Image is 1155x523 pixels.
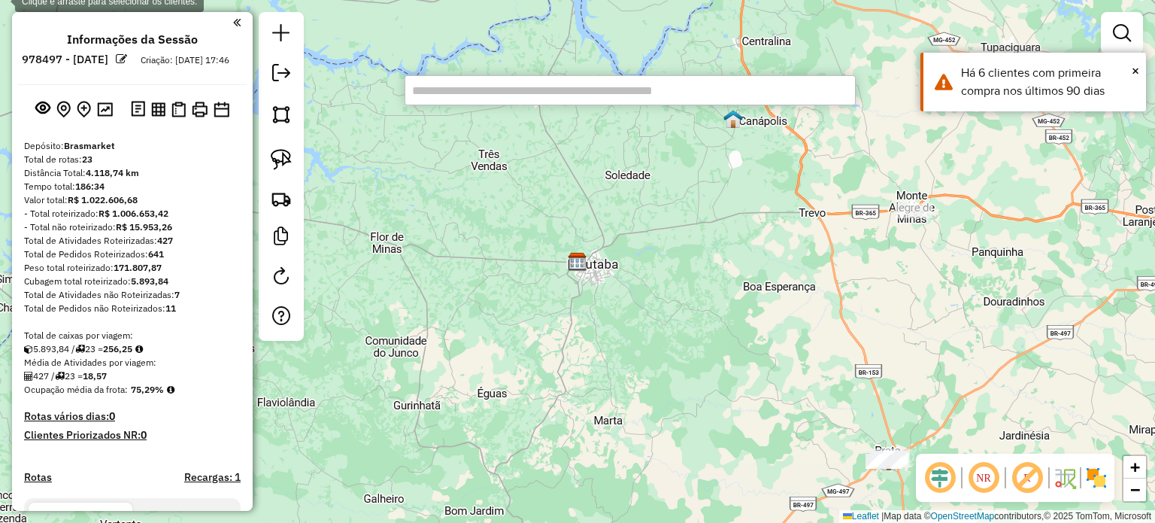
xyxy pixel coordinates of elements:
[895,203,932,218] div: Atividade não roteirizada - BRAZ FERREIRA BERNAR
[1084,466,1108,490] img: Exibir/Ocultar setores
[1107,18,1137,48] a: Exibir filtros
[1123,479,1146,501] a: Zoom out
[865,454,903,469] div: Atividade não roteirizada - MERC BELA VISTA
[211,99,232,120] button: Disponibilidade de veículos
[24,356,241,369] div: Média de Atividades por viagem:
[109,409,115,423] strong: 0
[265,182,298,215] a: Criar rota
[24,342,241,356] div: 5.893,84 / 23 =
[55,372,65,381] i: Total de rotas
[82,154,92,165] strong: 23
[131,384,164,395] strong: 75,29%
[271,149,292,170] img: Selecionar atividades - laço
[1132,62,1139,79] span: ×
[871,451,908,466] div: Atividade não roteirizada - MERCEARIA MELOS
[922,460,958,496] span: Ocultar deslocamento
[24,139,241,153] div: Depósito:
[24,288,241,302] div: Total de Atividades não Roteirizadas:
[114,262,162,273] strong: 171.807,87
[83,370,107,382] strong: 18,57
[99,208,168,219] strong: R$ 1.006.653,42
[843,511,879,521] a: Leaflet
[75,345,85,354] i: Total de rotas
[24,248,241,261] div: Total de Pedidos Roteirizados:
[157,235,173,246] strong: 427
[135,345,143,354] i: Meta Caixas/viagem: 1,00 Diferença: 255,25
[869,452,907,467] div: Atividade não roteirizada - ROSELE FERNANDO ALVE
[24,302,241,315] div: Total de Pedidos não Roteirizados:
[1053,466,1077,490] img: Fluxo de ruas
[174,289,180,300] strong: 7
[24,275,241,288] div: Cubagem total roteirizado:
[67,32,198,47] h4: Informações da Sessão
[32,97,53,121] button: Exibir sessão original
[141,428,147,442] strong: 0
[24,193,241,207] div: Valor total:
[131,275,168,287] strong: 5.893,84
[568,252,587,272] img: Brasmarket
[94,99,116,119] button: Otimizar todas as rotas
[872,449,910,464] div: Atividade não roteirizada - BAR DO BETAO
[168,99,189,120] button: Visualizar Romaneio
[148,248,164,260] strong: 641
[266,221,296,255] a: Criar modelo
[103,343,132,354] strong: 256,25
[1130,458,1140,476] span: +
[723,109,743,129] img: Residente CANAPOLIS
[24,220,241,234] div: - Total não roteirizado:
[64,140,114,151] strong: Brasmarket
[24,207,241,220] div: - Total roteirizado:
[24,471,52,484] a: Rotas
[165,303,176,314] strong: 11
[148,99,168,119] button: Visualizar relatório de Roteirização
[24,180,241,193] div: Tempo total:
[271,188,292,209] img: Criar rota
[233,14,241,31] a: Clique aqui para minimizar o painel
[1009,460,1045,496] span: Exibir rótulo
[116,53,127,65] em: Alterar nome da sessão
[75,181,105,192] strong: 186:34
[24,345,33,354] i: Cubagem total roteirizado
[22,53,108,66] h6: 978497 - [DATE]
[167,385,174,394] em: Média calculada utilizando a maior ocupação (%Peso ou %Cubagem) de cada rota da sessão. Rotas cro...
[24,153,241,166] div: Total de rotas:
[86,167,139,178] strong: 4.118,74 km
[839,510,1155,523] div: Map data © contributors,© 2025 TomTom, Microsoft
[1130,480,1140,499] span: −
[135,53,235,67] div: Criação: [DATE] 17:46
[266,18,296,52] a: Nova sessão e pesquisa
[24,234,241,248] div: Total de Atividades Roteirizadas:
[184,471,241,484] h4: Recargas: 1
[68,194,138,205] strong: R$ 1.022.606,68
[74,98,94,121] button: Adicionar Atividades
[116,221,172,233] strong: R$ 15.953,26
[24,166,241,180] div: Distância Total:
[128,98,148,121] button: Logs desbloquear sessão
[271,104,292,125] img: Selecionar atividades - polígono
[24,261,241,275] div: Peso total roteirizado:
[1132,59,1139,82] button: Close
[931,511,995,521] a: OpenStreetMap
[53,98,74,121] button: Centralizar mapa no depósito ou ponto de apoio
[266,58,296,92] a: Exportar sessão
[189,99,211,120] button: Imprimir Rotas
[266,261,296,295] a: Reroteirizar Sessão
[1123,456,1146,479] a: Zoom in
[24,369,241,383] div: 427 / 23 =
[961,64,1135,100] div: Há 6 clientes com primeira compra nos últimos 90 dias
[24,429,241,442] h4: Clientes Priorizados NR:
[24,372,33,381] i: Total de Atividades
[24,410,241,423] h4: Rotas vários dias:
[881,511,884,521] span: |
[966,460,1002,496] span: Ocultar NR
[24,384,128,395] span: Ocupação média da frota:
[24,329,241,342] div: Total de caixas por viagem:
